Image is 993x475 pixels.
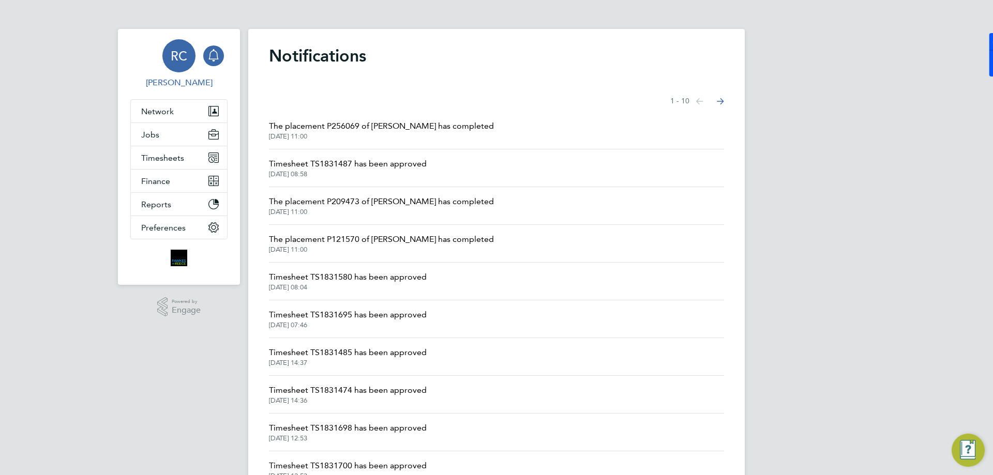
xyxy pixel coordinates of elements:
span: [DATE] 11:00 [269,208,494,216]
span: Reports [141,200,171,209]
span: 1 - 10 [670,96,689,106]
span: Timesheet TS1831580 has been approved [269,271,427,283]
span: The placement P121570 of [PERSON_NAME] has completed [269,233,494,246]
a: Timesheet TS1831698 has been approved[DATE] 12:53 [269,422,427,442]
a: Timesheet TS1831487 has been approved[DATE] 08:58 [269,158,427,178]
nav: Select page of notifications list [670,91,724,112]
span: [DATE] 14:37 [269,359,427,367]
span: [DATE] 11:00 [269,132,494,141]
span: Jobs [141,130,159,140]
span: Timesheets [141,153,184,163]
button: Preferences [131,216,227,239]
a: RC[PERSON_NAME] [130,39,228,89]
span: Powered by [172,297,201,306]
a: The placement P256069 of [PERSON_NAME] has completed[DATE] 11:00 [269,120,494,141]
button: Reports [131,193,227,216]
span: [DATE] 07:46 [269,321,427,329]
span: [DATE] 08:58 [269,170,427,178]
button: Timesheets [131,146,227,169]
span: [DATE] 14:36 [269,396,427,405]
span: Robyn Clarke [130,76,228,89]
a: Powered byEngage [157,297,201,317]
span: Preferences [141,223,186,233]
span: Timesheet TS1831485 has been approved [269,346,427,359]
img: bromak-logo-retina.png [171,250,187,266]
button: Jobs [131,123,227,146]
a: The placement P121570 of [PERSON_NAME] has completed[DATE] 11:00 [269,233,494,254]
button: Engage Resource Center [952,434,985,467]
a: Timesheet TS1831474 has been approved[DATE] 14:36 [269,384,427,405]
span: Timesheet TS1831698 has been approved [269,422,427,434]
span: Timesheet TS1831474 has been approved [269,384,427,396]
h1: Notifications [269,45,724,66]
nav: Main navigation [118,29,240,285]
span: [DATE] 08:04 [269,283,427,292]
span: [DATE] 11:00 [269,246,494,254]
span: Timesheet TS1831695 has been approved [269,309,427,321]
button: Finance [131,170,227,192]
span: RC [171,49,187,63]
a: Timesheet TS1831485 has been approved[DATE] 14:37 [269,346,427,367]
a: Timesheet TS1831695 has been approved[DATE] 07:46 [269,309,427,329]
a: Timesheet TS1831580 has been approved[DATE] 08:04 [269,271,427,292]
button: Network [131,100,227,122]
span: Finance [141,176,170,186]
a: The placement P209473 of [PERSON_NAME] has completed[DATE] 11:00 [269,195,494,216]
span: Timesheet TS1831487 has been approved [269,158,427,170]
span: Engage [172,306,201,315]
span: [DATE] 12:53 [269,434,427,442]
span: Timesheet TS1831700 has been approved [269,459,427,472]
a: Go to home page [130,250,228,266]
span: The placement P256069 of [PERSON_NAME] has completed [269,120,494,132]
span: Network [141,106,174,116]
span: The placement P209473 of [PERSON_NAME] has completed [269,195,494,208]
